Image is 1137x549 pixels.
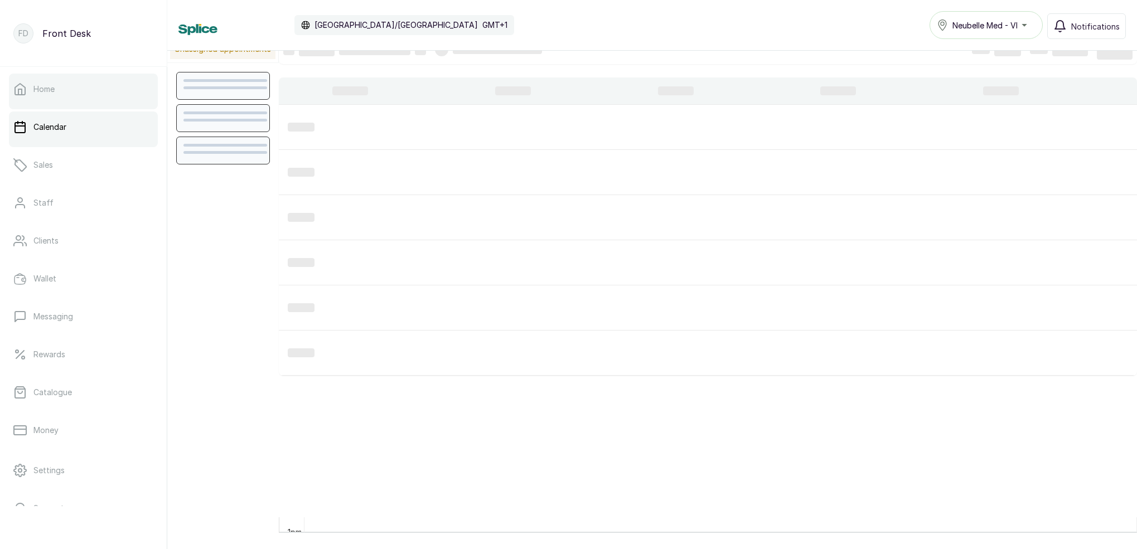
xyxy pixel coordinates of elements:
[1047,13,1126,39] button: Notifications
[33,159,53,171] p: Sales
[9,415,158,446] a: Money
[9,455,158,486] a: Settings
[33,425,59,436] p: Money
[930,11,1043,39] button: Neubelle Med - VI
[9,263,158,294] a: Wallet
[9,301,158,332] a: Messaging
[42,27,91,40] p: Front Desk
[33,197,54,208] p: Staff
[286,526,304,538] div: 1pm
[9,493,158,524] a: Support
[33,273,56,284] p: Wallet
[33,503,64,514] p: Support
[315,20,478,31] p: [GEOGRAPHIC_DATA]/[GEOGRAPHIC_DATA]
[9,225,158,256] a: Clients
[9,74,158,105] a: Home
[1071,21,1120,32] span: Notifications
[18,28,28,39] p: FD
[33,84,55,95] p: Home
[952,20,1018,31] span: Neubelle Med - VI
[9,149,158,181] a: Sales
[9,111,158,143] a: Calendar
[9,187,158,218] a: Staff
[33,311,73,322] p: Messaging
[482,20,507,31] p: GMT+1
[9,339,158,370] a: Rewards
[33,235,59,246] p: Clients
[9,377,158,408] a: Catalogue
[33,122,66,133] p: Calendar
[33,349,65,360] p: Rewards
[33,465,65,476] p: Settings
[33,387,72,398] p: Catalogue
